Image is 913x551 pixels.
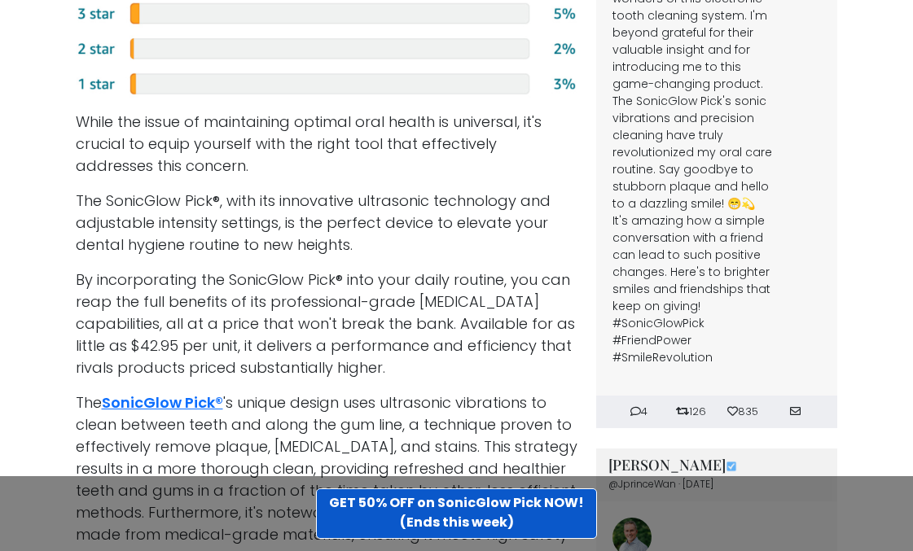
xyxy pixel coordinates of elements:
[102,392,223,413] a: SonicGlow Pick®
[76,190,577,256] p: The SonicGlow Pick®, with its innovative ultrasonic technology and adjustable intensity settings,...
[329,493,584,531] strong: GET 50% OFF on SonicGlow Pick NOW! (Ends this week)
[665,404,717,420] li: 126
[717,404,769,420] li: 835
[612,404,665,420] li: 4
[726,461,736,471] img: Image
[76,269,577,378] p: By incorporating the SonicGlow Pick® into your daily routine, you can reap the full benefits of i...
[608,457,825,474] h3: [PERSON_NAME]
[76,111,577,177] p: While the issue of maintaining optimal oral health is universal, it's crucial to equip yourself w...
[316,488,597,539] a: GET 50% OFF on SonicGlow Pick NOW!(Ends this week)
